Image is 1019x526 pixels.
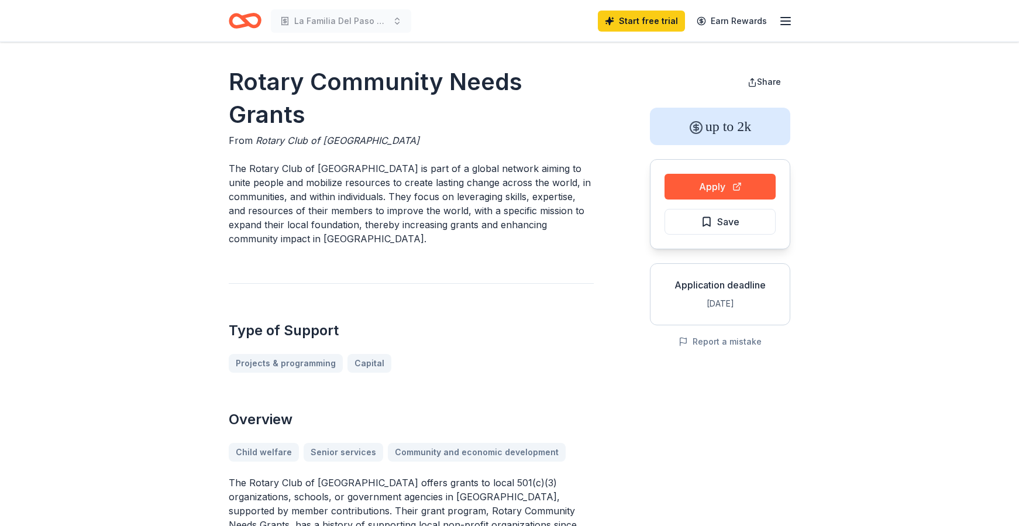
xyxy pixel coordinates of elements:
[660,278,780,292] div: Application deadline
[229,133,594,147] div: From
[660,297,780,311] div: [DATE]
[229,66,594,131] h1: Rotary Community Needs Grants
[294,14,388,28] span: La Familia Del Paso Expansion Initiative
[679,335,762,349] button: Report a mistake
[229,321,594,340] h2: Type of Support
[690,11,774,32] a: Earn Rewards
[757,77,781,87] span: Share
[256,135,419,146] span: Rotary Club of [GEOGRAPHIC_DATA]
[717,214,739,229] span: Save
[347,354,391,373] a: Capital
[598,11,685,32] a: Start free trial
[229,354,343,373] a: Projects & programming
[229,7,261,35] a: Home
[665,209,776,235] button: Save
[665,174,776,200] button: Apply
[738,70,790,94] button: Share
[271,9,411,33] button: La Familia Del Paso Expansion Initiative
[229,161,594,246] p: The Rotary Club of [GEOGRAPHIC_DATA] is part of a global network aiming to unite people and mobil...
[650,108,790,145] div: up to 2k
[229,410,594,429] h2: Overview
